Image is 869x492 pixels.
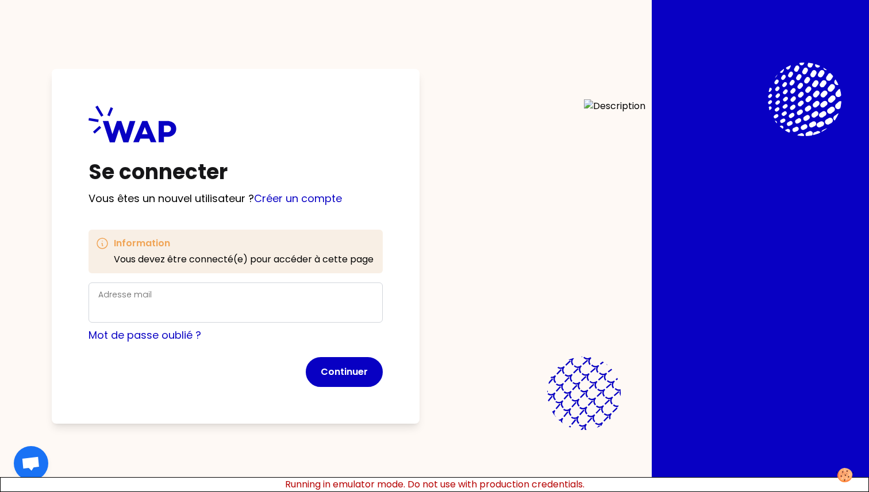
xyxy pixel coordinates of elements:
label: Adresse mail [98,289,152,300]
h1: Se connecter [89,161,383,184]
button: Manage your preferences about cookies [829,461,860,489]
button: Continuer [306,357,383,387]
h3: Information [114,237,374,250]
a: Créer un compte [254,191,342,206]
a: Ouvrir le chat [14,446,48,481]
a: Mot de passe oublié ? [89,328,201,342]
p: Vous devez être connecté(e) pour accéder à cette page [114,253,374,266]
img: Description [584,99,645,393]
p: Vous êtes un nouvel utilisateur ? [89,191,383,207]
